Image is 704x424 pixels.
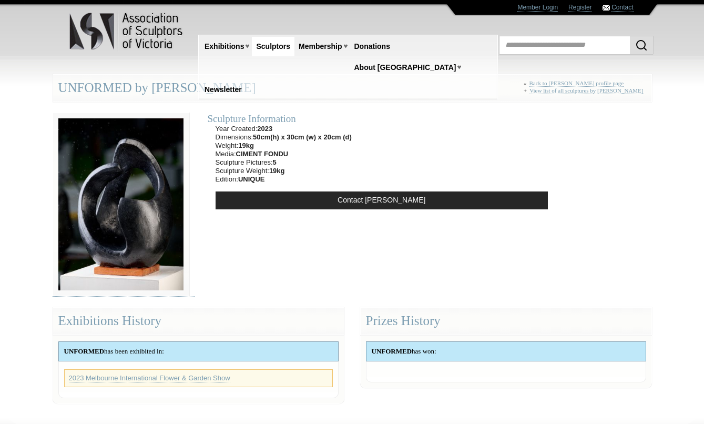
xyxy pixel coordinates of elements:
[53,113,189,296] img: 042-02__medium.jpg
[53,74,652,102] div: UNFORMED by [PERSON_NAME]
[603,5,610,11] img: Contact ASV
[252,37,294,56] a: Sculptors
[216,125,352,133] li: Year Created:
[568,4,592,12] a: Register
[635,39,648,52] img: Search
[529,87,643,94] a: View list of all sculptures by [PERSON_NAME]
[59,342,338,361] div: has been exhibited in:
[238,175,265,183] strong: UNIQUE
[200,80,246,99] a: Newsletter
[236,150,289,158] strong: CIMENT FONDU
[529,80,624,87] a: Back to [PERSON_NAME] profile page
[216,133,352,142] li: Dimensions:
[216,150,352,158] li: Media:
[524,80,646,98] div: « +
[360,307,652,335] div: Prizes History
[294,37,346,56] a: Membership
[238,142,254,149] strong: 19kg
[216,142,352,150] li: Weight:
[69,11,185,52] img: logo.png
[69,374,230,382] a: 2023 Melbourne International Flower & Garden Show
[372,347,412,355] strong: UNFORMED
[366,342,646,361] div: has won:
[53,307,344,335] div: Exhibitions History
[200,37,248,56] a: Exhibitions
[350,37,394,56] a: Donations
[350,58,461,77] a: About [GEOGRAPHIC_DATA]
[611,4,633,12] a: Contact
[64,347,105,355] strong: UNFORMED
[208,113,556,125] div: Sculpture Information
[216,191,548,209] a: Contact [PERSON_NAME]
[273,158,277,166] strong: 5
[216,158,352,167] li: Sculpture Pictures:
[269,167,285,175] strong: 19kg
[517,4,558,12] a: Member Login
[253,133,352,141] strong: 50cm(h) x 30cm (w) x 20cm (d)
[216,175,352,184] li: Edition:
[216,167,352,175] li: Sculpture Weight:
[257,125,272,133] strong: 2023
